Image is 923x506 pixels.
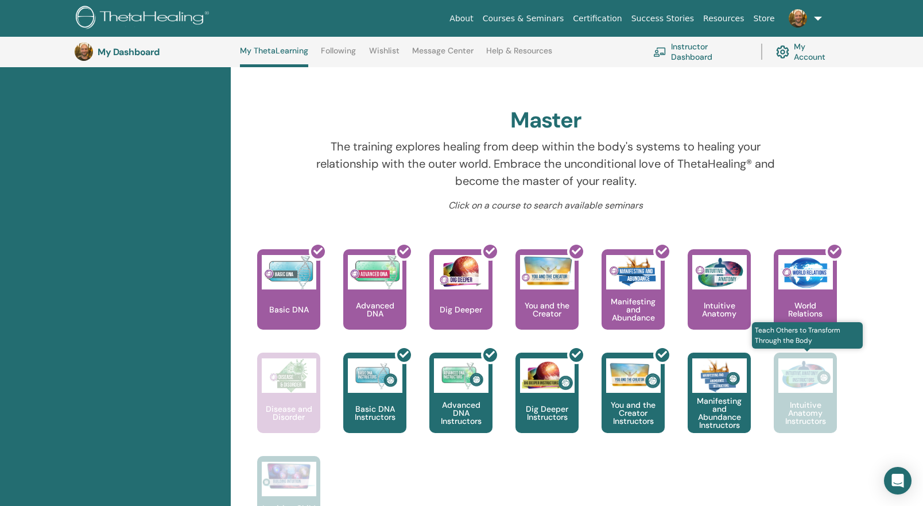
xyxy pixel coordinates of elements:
[774,302,837,318] p: World Relations
[627,8,699,29] a: Success Stories
[434,358,488,393] img: Advanced DNA Instructors
[884,467,912,495] div: Open Intercom Messenger
[774,249,837,353] a: World Relations World Relations
[774,353,837,456] a: Teach Others to Transform Through the Body Intuitive Anatomy Instructors Intuitive Anatomy Instru...
[302,138,790,190] p: The training explores healing from deep within the body's systems to healing your relationship wi...
[520,358,575,393] img: Dig Deeper Instructors
[699,8,749,29] a: Resources
[749,8,779,29] a: Store
[602,249,665,353] a: Manifesting and Abundance Manifesting and Abundance
[515,302,579,318] p: You and the Creator
[688,302,751,318] p: Intuitive Anatomy
[606,358,661,393] img: You and the Creator Instructors
[776,39,837,64] a: My Account
[75,43,93,61] img: default.jpg
[76,6,213,32] img: logo.png
[262,255,316,289] img: Basic DNA
[776,43,789,61] img: cog.svg
[520,255,575,287] img: You and the Creator
[515,249,579,353] a: You and the Creator You and the Creator
[692,255,747,289] img: Intuitive Anatomy
[257,249,320,353] a: Basic DNA Basic DNA
[343,249,406,353] a: Advanced DNA Advanced DNA
[752,322,863,349] span: Teach Others to Transform Through the Body
[98,47,212,57] h3: My Dashboard
[435,306,487,314] p: Dig Deeper
[348,255,402,289] img: Advanced DNA
[321,46,356,64] a: Following
[429,249,492,353] a: Dig Deeper Dig Deeper
[789,9,807,28] img: default.jpg
[688,397,751,429] p: Manifesting and Abundance Instructors
[478,8,569,29] a: Courses & Seminars
[429,401,492,425] p: Advanced DNA Instructors
[412,46,474,64] a: Message Center
[774,401,837,425] p: Intuitive Anatomy Instructors
[486,46,552,64] a: Help & Resources
[602,353,665,456] a: You and the Creator Instructors You and the Creator Instructors
[257,353,320,456] a: Disease and Disorder Disease and Disorder
[445,8,478,29] a: About
[778,358,833,393] img: Intuitive Anatomy Instructors
[262,358,316,393] img: Disease and Disorder
[568,8,626,29] a: Certification
[515,353,579,456] a: Dig Deeper Instructors Dig Deeper Instructors
[434,255,488,289] img: Dig Deeper
[262,462,316,490] img: Intuitive Child In Me Instructors
[515,405,579,421] p: Dig Deeper Instructors
[602,401,665,425] p: You and the Creator Instructors
[369,46,400,64] a: Wishlist
[343,353,406,456] a: Basic DNA Instructors Basic DNA Instructors
[653,39,747,64] a: Instructor Dashboard
[348,358,402,393] img: Basic DNA Instructors
[343,302,406,318] p: Advanced DNA
[257,405,320,421] p: Disease and Disorder
[778,255,833,289] img: World Relations
[688,249,751,353] a: Intuitive Anatomy Intuitive Anatomy
[240,46,308,67] a: My ThetaLearning
[510,107,581,134] h2: Master
[429,353,492,456] a: Advanced DNA Instructors Advanced DNA Instructors
[602,298,665,322] p: Manifesting and Abundance
[606,255,661,289] img: Manifesting and Abundance
[688,353,751,456] a: Manifesting and Abundance Instructors Manifesting and Abundance Instructors
[302,199,790,213] p: Click on a course to search available seminars
[653,47,666,57] img: chalkboard-teacher.svg
[692,358,747,393] img: Manifesting and Abundance Instructors
[343,405,406,421] p: Basic DNA Instructors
